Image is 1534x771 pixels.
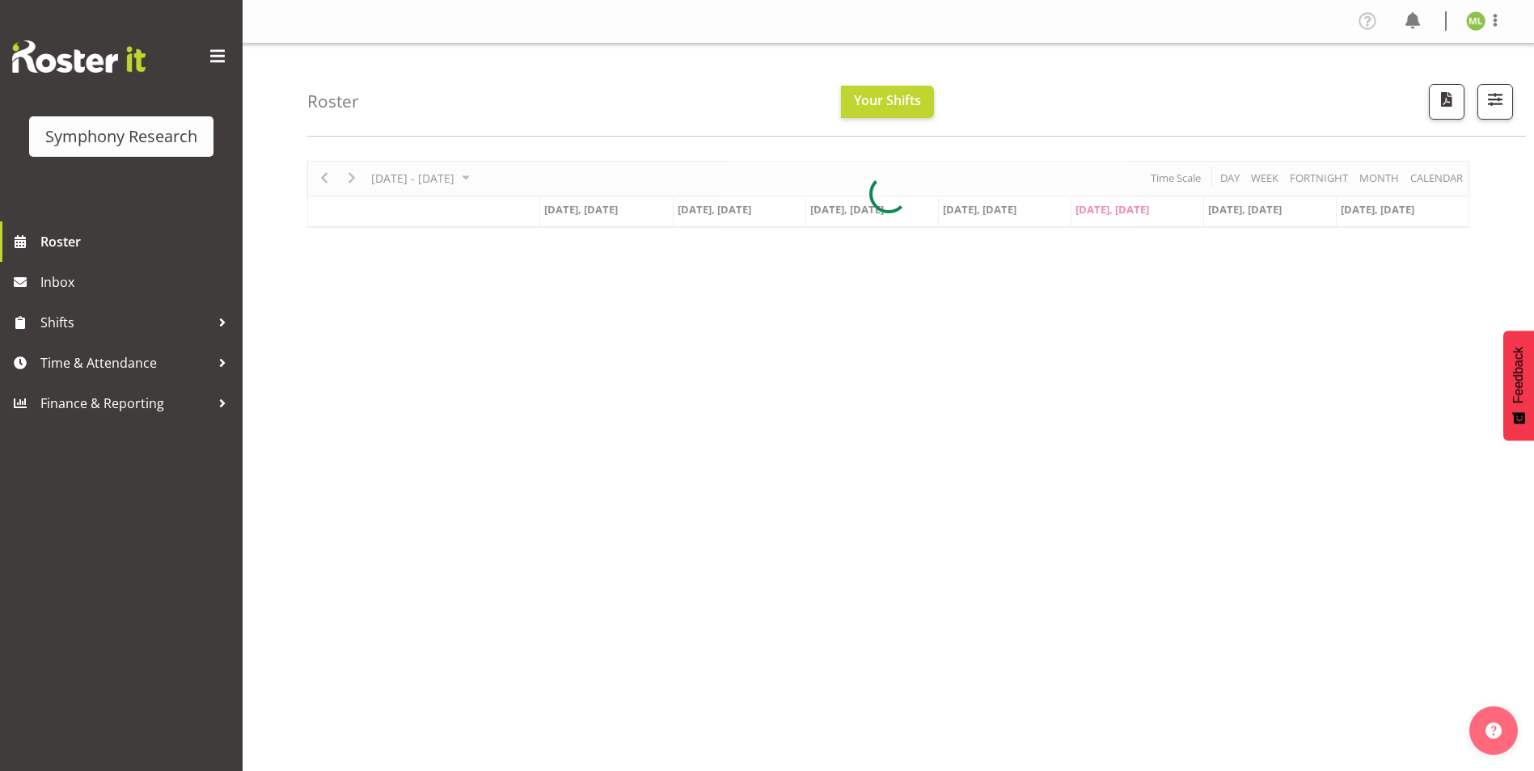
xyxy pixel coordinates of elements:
[1429,84,1464,120] button: Download a PDF of the roster according to the set date range.
[1503,331,1534,440] button: Feedback - Show survey
[841,86,934,118] button: Your Shifts
[1477,84,1513,120] button: Filter Shifts
[40,270,235,294] span: Inbox
[40,230,235,254] span: Roster
[12,40,146,73] img: Rosterit website logo
[40,310,210,335] span: Shifts
[40,351,210,375] span: Time & Attendance
[40,391,210,415] span: Finance & Reporting
[1511,347,1526,403] span: Feedback
[45,124,197,149] div: Symphony Research
[1485,723,1502,739] img: help-xxl-2.png
[854,91,921,109] span: Your Shifts
[1466,11,1485,31] img: melissa-lategan11925.jpg
[307,92,359,111] h4: Roster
